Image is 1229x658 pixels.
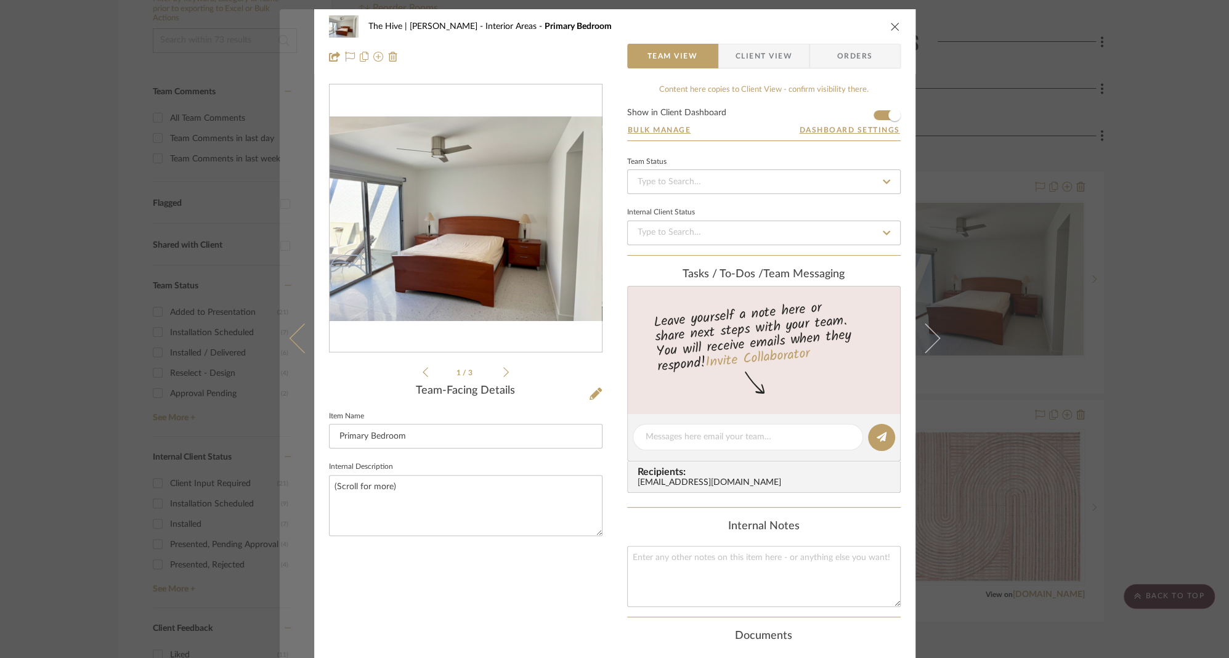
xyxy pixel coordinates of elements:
[627,268,901,282] div: team Messaging
[329,464,393,470] label: Internal Description
[330,116,602,321] div: 0
[704,343,809,374] a: Invite Collaborator
[647,44,698,68] span: Team View
[388,52,398,62] img: Remove from project
[627,209,695,216] div: Internal Client Status
[463,369,468,376] span: /
[456,369,463,376] span: 1
[329,413,364,420] label: Item Name
[638,466,895,477] span: Recipients:
[890,21,901,32] button: close
[627,630,901,643] div: Documents
[627,159,667,165] div: Team Status
[638,478,895,488] div: [EMAIL_ADDRESS][DOMAIN_NAME]
[627,124,692,136] button: Bulk Manage
[736,44,792,68] span: Client View
[824,44,886,68] span: Orders
[625,294,902,377] div: Leave yourself a note here or share next steps with your team. You will receive emails when they ...
[485,22,545,31] span: Interior Areas
[330,116,602,321] img: 30d7b6a3-c1b1-4a23-8d8c-de87e0c7bd21_436x436.jpg
[627,221,901,245] input: Type to Search…
[627,520,901,534] div: Internal Notes
[545,22,612,31] span: Primary Bedroom
[368,22,485,31] span: The Hive | [PERSON_NAME]
[627,169,901,194] input: Type to Search…
[329,14,359,39] img: 30d7b6a3-c1b1-4a23-8d8c-de87e0c7bd21_48x40.jpg
[799,124,901,136] button: Dashboard Settings
[329,424,602,449] input: Enter Item Name
[329,384,602,398] div: Team-Facing Details
[683,269,763,280] span: Tasks / To-Dos /
[627,84,901,96] div: Content here copies to Client View - confirm visibility there.
[468,369,474,376] span: 3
